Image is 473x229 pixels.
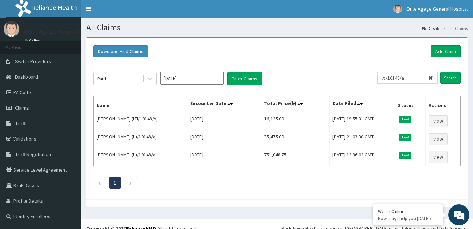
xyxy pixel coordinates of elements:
p: How may I help you today? [378,216,438,222]
a: Online [25,38,42,43]
span: Paid [399,152,411,159]
a: Page 1 is your current page [114,180,116,186]
li: Claims [448,25,468,31]
span: Claims [15,105,29,111]
input: Search [440,72,461,84]
th: Name [94,96,187,112]
input: Select Month and Year [160,72,224,85]
td: 35,475.00 [261,130,329,148]
th: Status [395,96,425,112]
span: Switch Providers [15,58,51,64]
textarea: Type your message and hit 'Enter' [4,154,134,178]
td: [DATE] 21:03:30 GMT [329,130,395,148]
span: Tariffs [15,120,28,126]
td: 16,125.00 [261,112,329,130]
img: d_794563401_company_1708531726252_794563401 [13,35,29,53]
span: Paid [399,116,411,123]
button: Download Paid Claims [93,45,148,57]
a: View [429,115,448,127]
td: [DATE] 12:36:02 GMT [329,148,395,166]
span: Orile Agege General Hospital [406,6,468,12]
span: Tariff Negotiation [15,151,51,157]
td: [PERSON_NAME] (lti/10148/a) [94,130,187,148]
a: Add Claim [431,45,461,57]
td: [DATE] [187,130,261,148]
button: Filter Claims [227,72,262,85]
span: Paid [399,134,411,141]
th: Date Filed [329,96,395,112]
a: Dashboard [422,25,448,31]
th: Encounter Date [187,96,261,112]
a: View [429,133,448,145]
input: Search by HMO ID [377,72,424,84]
a: Previous page [98,180,101,186]
td: [PERSON_NAME] (LTI/10148/A) [94,112,187,130]
td: [DATE] 19:55:31 GMT [329,112,395,130]
img: User Image [393,5,402,13]
td: [DATE] [187,148,261,166]
th: Total Price(₦) [261,96,329,112]
img: User Image [4,21,19,37]
div: Paid [97,75,106,82]
td: [PERSON_NAME] (lti/10148/a) [94,148,187,166]
div: Minimize live chat window [116,4,132,20]
p: Orile Agege General Hospital [25,29,104,35]
th: Actions [425,96,460,112]
h1: All Claims [86,23,468,32]
span: We're online! [41,69,97,141]
td: 751,048.75 [261,148,329,166]
a: View [429,151,448,163]
div: We're Online! [378,208,438,215]
td: [DATE] [187,112,261,130]
div: Chat with us now [37,39,118,49]
a: Next page [129,180,132,186]
span: Dashboard [15,74,38,80]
